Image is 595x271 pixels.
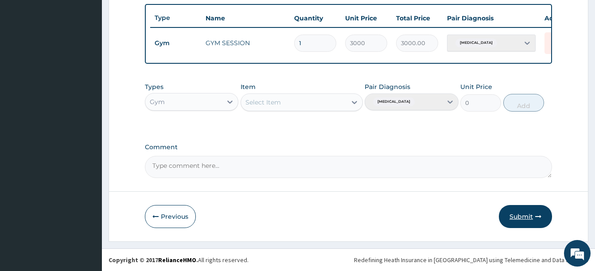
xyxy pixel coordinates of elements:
td: GYM SESSION [201,34,290,52]
a: RelianceHMO [158,256,196,264]
td: Gym [150,35,201,51]
label: Types [145,83,163,91]
button: Add [503,94,544,112]
div: Chat with us now [46,50,149,61]
div: Gym [150,97,165,106]
span: We're online! [51,80,122,169]
th: Total Price [392,9,443,27]
div: Redefining Heath Insurance in [GEOGRAPHIC_DATA] using Telemedicine and Data Science! [354,256,588,264]
button: Previous [145,205,196,228]
th: Type [150,10,201,26]
footer: All rights reserved. [102,248,595,271]
label: Unit Price [460,82,492,91]
th: Quantity [290,9,341,27]
th: Pair Diagnosis [443,9,540,27]
th: Actions [540,9,584,27]
label: Comment [145,143,552,151]
div: Minimize live chat window [145,4,167,26]
div: Select Item [245,98,281,107]
th: Name [201,9,290,27]
label: Pair Diagnosis [365,82,410,91]
label: Item [241,82,256,91]
img: d_794563401_company_1708531726252_794563401 [16,44,36,66]
strong: Copyright © 2017 . [109,256,198,264]
th: Unit Price [341,9,392,27]
button: Submit [499,205,552,228]
textarea: Type your message and hit 'Enter' [4,178,169,209]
